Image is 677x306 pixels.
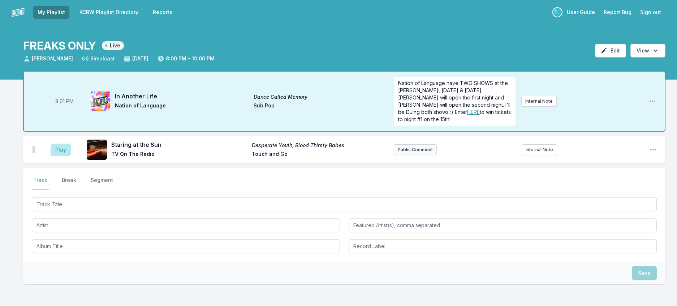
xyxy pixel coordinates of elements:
[111,140,247,149] span: Staring at the Sun
[55,98,74,105] span: Timestamp
[552,7,562,17] p: Travis Holcombe
[115,102,249,111] span: Nation of Language
[124,55,148,62] span: [DATE]
[254,93,388,101] span: Dance Called Memory
[650,146,657,153] button: Open playlist item options
[32,177,49,190] button: Track
[23,39,96,52] h1: FREAKS ONLY
[595,44,626,58] button: Edit
[157,55,215,62] span: 8:00 PM - 10:00 PM
[349,239,657,253] input: Record Label
[32,239,340,253] input: Album Title
[90,91,111,111] img: Dance Called Memory
[32,197,657,211] input: Track Title
[599,6,636,19] a: Report Bug
[254,102,388,111] span: Sub Pop
[562,6,599,19] a: User Guide
[89,177,115,190] button: Segment
[32,218,340,232] input: Artist
[87,140,107,160] img: Desperate Youth, Blood Thirsty Babes
[115,92,249,101] span: In Another Life
[349,218,657,232] input: Featured Artist(s), comma separated
[51,144,71,156] button: Play
[467,109,480,115] a: HERE
[398,80,512,115] span: Nation of Language have TWO SHOWS at the [PERSON_NAME], [DATE] & [DATE]. [PERSON_NAME] will open ...
[636,6,665,19] button: Sign out
[102,41,124,50] span: Live
[111,150,247,159] span: TV On The Radio
[630,44,665,58] button: Open options
[252,150,388,159] span: Touch and Go
[394,144,437,155] button: Public Comment
[632,266,657,280] button: Save
[60,177,78,190] button: Break
[33,6,69,19] a: My Playlist
[23,55,73,62] span: [PERSON_NAME]
[148,6,177,19] a: Reports
[521,96,557,107] button: Internal Note
[12,6,25,19] img: logo-white-87cec1fa9cbef997252546196dc51331.png
[522,144,557,155] button: Internal Note
[649,98,656,105] button: Open playlist item options
[252,142,388,149] span: Desperate Youth, Blood Thirsty Babes
[82,55,115,62] span: Simulcast
[32,146,35,153] img: Drag Handle
[75,6,143,19] a: KCRW Playlist Directory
